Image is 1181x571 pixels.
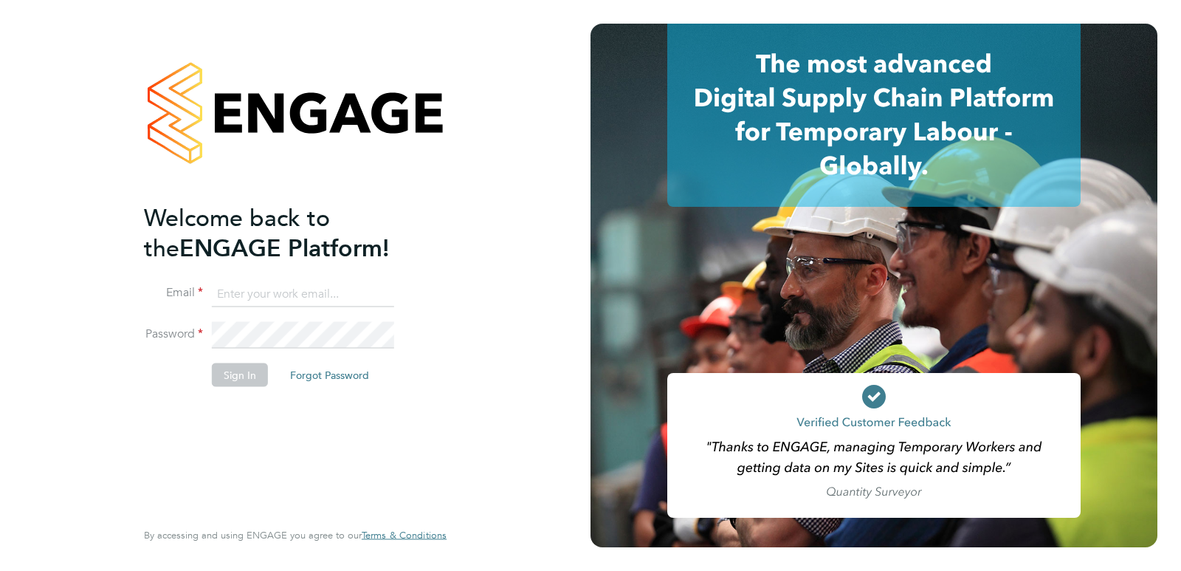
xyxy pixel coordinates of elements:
input: Enter your work email... [212,281,394,307]
label: Password [144,326,203,342]
a: Terms & Conditions [362,530,447,541]
button: Forgot Password [278,363,381,387]
span: By accessing and using ENGAGE you agree to our [144,529,447,541]
span: Terms & Conditions [362,529,447,541]
h2: ENGAGE Platform! [144,202,432,263]
span: Welcome back to the [144,203,330,262]
button: Sign In [212,363,268,387]
label: Email [144,285,203,301]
